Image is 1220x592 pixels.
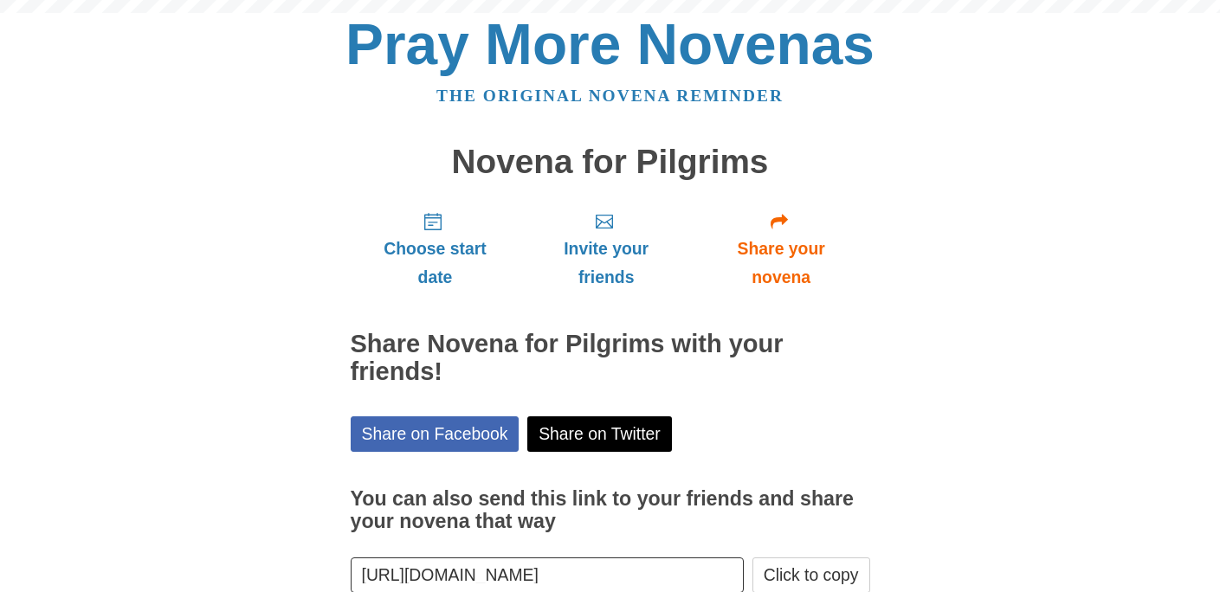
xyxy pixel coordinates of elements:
a: Share on Facebook [351,416,520,452]
h1: Novena for Pilgrims [351,144,870,181]
a: The original novena reminder [436,87,784,105]
span: Choose start date [368,235,503,292]
a: Invite your friends [520,197,692,300]
span: Invite your friends [537,235,675,292]
h3: You can also send this link to your friends and share your novena that way [351,488,870,532]
span: Share your novena [710,235,853,292]
a: Share your novena [693,197,870,300]
a: Choose start date [351,197,520,300]
a: Share on Twitter [527,416,672,452]
a: Pray More Novenas [345,12,875,76]
h2: Share Novena for Pilgrims with your friends! [351,331,870,386]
